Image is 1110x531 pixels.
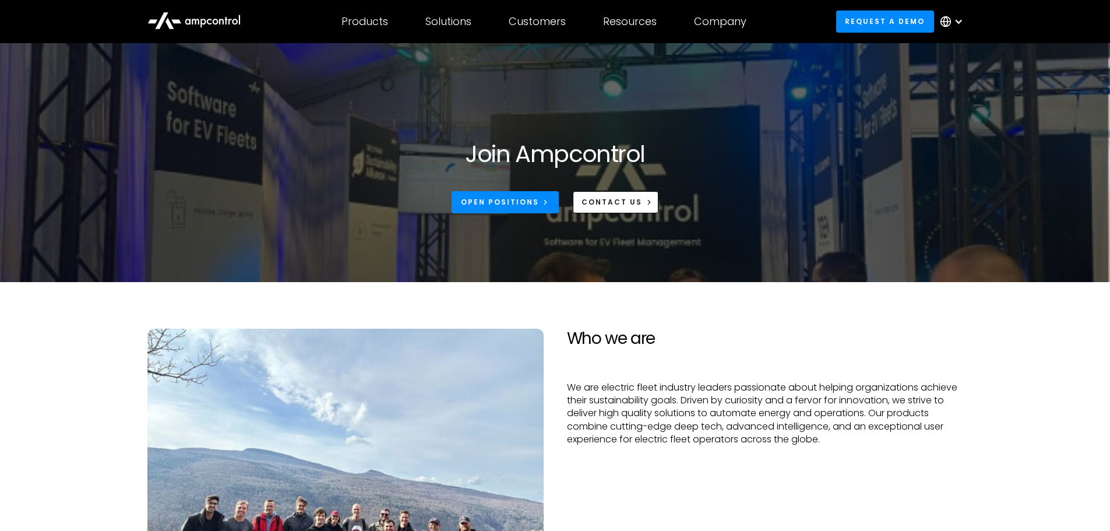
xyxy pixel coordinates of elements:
h1: Join Ampcontrol [465,140,644,168]
div: Products [341,15,388,28]
div: Resources [603,15,657,28]
a: Open Positions [452,191,559,213]
div: Open Positions [461,197,539,208]
p: We are electric fleet industry leaders passionate about helping organizations achieve their susta... [567,381,963,446]
h2: Who we are [567,329,963,349]
div: CONTACT US [582,197,642,208]
div: Company [694,15,746,28]
div: Customers [509,15,566,28]
a: Request a demo [836,10,934,32]
a: CONTACT US [573,191,658,213]
div: Solutions [425,15,471,28]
